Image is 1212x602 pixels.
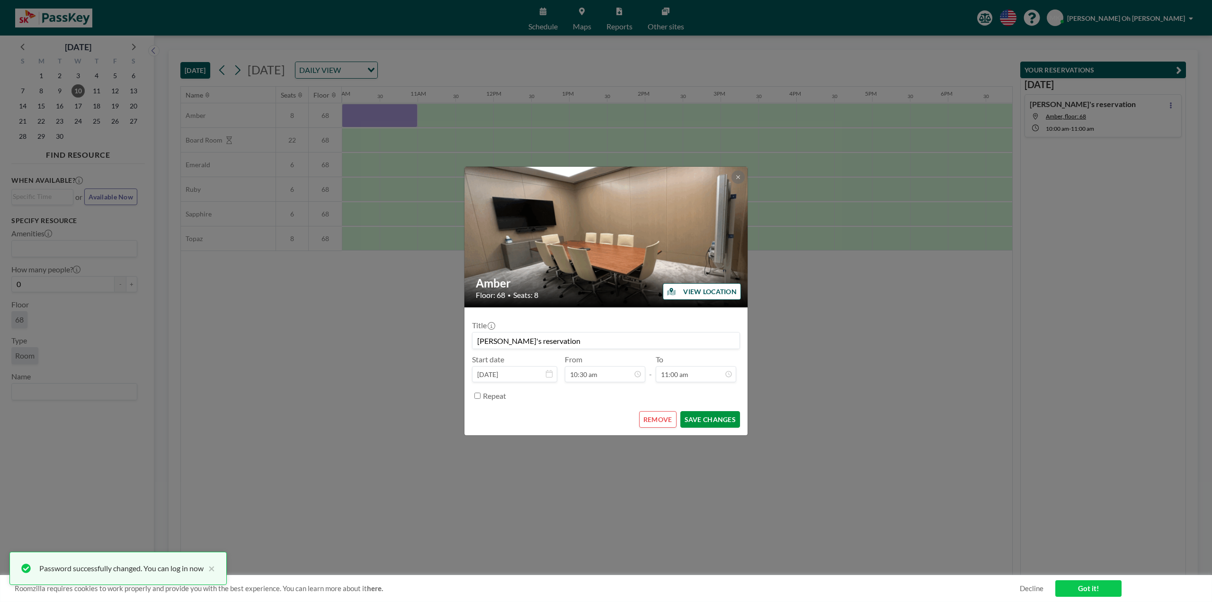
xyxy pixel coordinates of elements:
button: close [204,563,215,574]
a: Decline [1020,584,1043,593]
a: Got it! [1055,580,1122,597]
h2: Amber [476,276,737,290]
a: here. [367,584,383,593]
span: Floor: 68 [476,290,505,300]
span: Roomzilla requires cookies to work properly and provide you with the best experience. You can lea... [15,584,1020,593]
button: VIEW LOCATION [663,283,741,300]
span: - [649,358,652,379]
label: Title [472,321,494,330]
span: Seats: 8 [513,290,538,300]
img: 537.gif [464,150,749,323]
button: REMOVE [639,411,677,428]
div: Password successfully changed. You can log in now [39,563,204,574]
label: From [565,355,582,364]
label: Start date [472,355,504,364]
input: (No title) [472,332,740,349]
label: To [656,355,663,364]
button: SAVE CHANGES [680,411,740,428]
label: Repeat [483,391,506,401]
span: • [508,292,511,299]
